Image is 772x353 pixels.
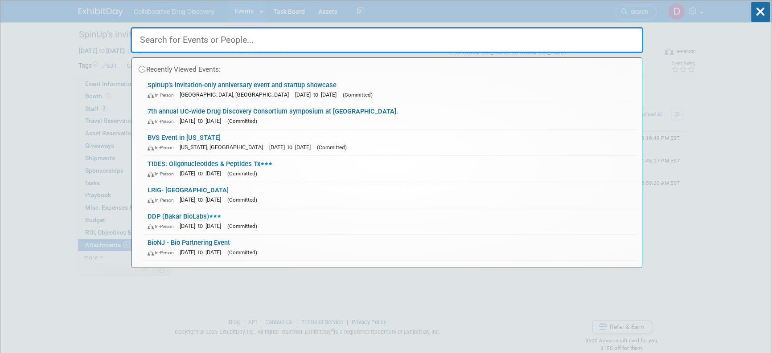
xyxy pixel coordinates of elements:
span: (Committed) [227,118,257,124]
a: SpinUp’s invitation-only anniversary event and startup showcase In-Person [GEOGRAPHIC_DATA], [GEO... [143,77,637,103]
span: In-Person [148,171,178,177]
span: [DATE] to [DATE] [180,223,226,229]
a: BVS Event in [US_STATE] In-Person [US_STATE], [GEOGRAPHIC_DATA] [DATE] to [DATE] (Committed) [143,130,637,155]
a: BioNJ - Bio Partnering Event In-Person [DATE] to [DATE] (Committed) [143,235,637,260]
span: [DATE] to [DATE] [180,196,226,203]
span: In-Person [148,118,178,124]
span: (Committed) [227,223,257,229]
span: [DATE] to [DATE] [180,118,226,124]
span: (Committed) [227,249,257,256]
span: (Committed) [317,144,347,150]
span: In-Person [148,145,178,150]
input: Search for Events or People... [131,27,643,53]
a: DDP (Bakar BioLabs) In-Person [DATE] to [DATE] (Committed) [143,208,637,234]
div: Recently Viewed Events: [136,58,637,77]
span: (Committed) [227,197,257,203]
span: [US_STATE], [GEOGRAPHIC_DATA] [180,144,267,150]
span: (Committed) [343,92,373,98]
span: [GEOGRAPHIC_DATA], [GEOGRAPHIC_DATA] [180,91,293,98]
span: [DATE] to [DATE] [269,144,315,150]
a: 7th annual UC-wide Drug Discovery Consortium symposium at [GEOGRAPHIC_DATA]. In-Person [DATE] to ... [143,103,637,129]
a: LRIG- [GEOGRAPHIC_DATA] In-Person [DATE] to [DATE] (Committed) [143,182,637,208]
span: In-Person [148,92,178,98]
span: In-Person [148,223,178,229]
span: In-Person [148,197,178,203]
span: [DATE] to [DATE] [180,170,226,177]
a: TIDES: Oligonucleotides & Peptides Tx In-Person [DATE] to [DATE] (Committed) [143,156,637,182]
span: [DATE] to [DATE] [180,249,226,256]
span: (Committed) [227,170,257,177]
span: [DATE] to [DATE] [295,91,341,98]
span: In-Person [148,250,178,256]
